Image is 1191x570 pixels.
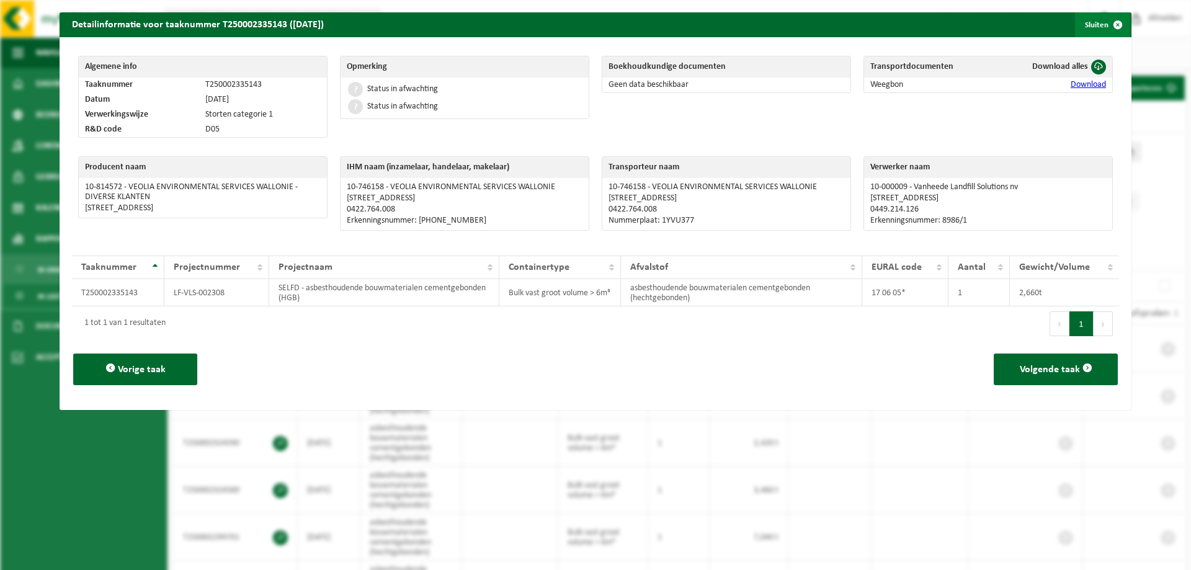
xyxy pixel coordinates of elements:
[347,194,582,203] p: [STREET_ADDRESS]
[199,122,327,137] td: D05
[948,279,1009,306] td: 1
[199,107,327,122] td: Storten categorie 1
[1069,311,1094,336] button: 1
[118,365,166,375] span: Vorige taak
[609,182,844,192] p: 10-746158 - VEOLIA ENVIRONMENTAL SERVICES WALLONIE
[870,205,1106,215] p: 0449.214.126
[872,262,922,272] span: EURAL code
[279,262,332,272] span: Projectnaam
[1010,279,1119,306] td: 2,660t
[60,12,336,36] h2: Detailinformatie voor taaknummer T250002335143 ([DATE])
[609,205,844,215] p: 0422.764.008
[1050,311,1069,336] button: Previous
[864,78,994,92] td: Weegbon
[499,279,621,306] td: Bulk vast groot volume > 6m³
[79,56,327,78] th: Algemene info
[1020,365,1080,375] span: Volgende taak
[79,92,199,107] td: Datum
[602,78,850,92] td: Geen data beschikbaar
[609,194,844,203] p: [STREET_ADDRESS]
[174,262,240,272] span: Projectnummer
[609,216,844,226] p: Nummerplaat: 1YVU377
[367,85,438,94] div: Status in afwachting
[864,56,994,78] th: Transportdocumenten
[1071,80,1106,89] a: Download
[862,279,949,306] td: 17 06 05*
[367,102,438,111] div: Status in afwachting
[1032,62,1088,71] span: Download alles
[79,122,199,137] td: R&D code
[85,203,321,213] p: [STREET_ADDRESS]
[164,279,269,306] td: LF-VLS-002308
[630,262,668,272] span: Afvalstof
[73,354,197,385] button: Vorige taak
[79,78,199,92] td: Taaknummer
[870,194,1106,203] p: [STREET_ADDRESS]
[199,78,327,92] td: T250002335143
[341,157,589,178] th: IHM naam (inzamelaar, handelaar, makelaar)
[347,216,582,226] p: Erkenningsnummer: [PHONE_NUMBER]
[72,279,164,306] td: T250002335143
[1019,262,1090,272] span: Gewicht/Volume
[341,56,589,78] th: Opmerking
[602,56,850,78] th: Boekhoudkundige documenten
[81,262,136,272] span: Taaknummer
[994,354,1118,385] button: Volgende taak
[621,279,862,306] td: asbesthoudende bouwmaterialen cementgebonden (hechtgebonden)
[79,107,199,122] td: Verwerkingswijze
[1075,12,1130,37] button: Sluiten
[85,182,321,202] p: 10-814572 - VEOLIA ENVIRONMENTAL SERVICES WALLONIE - DIVERSE KLANTEN
[347,205,582,215] p: 0422.764.008
[602,157,850,178] th: Transporteur naam
[870,216,1106,226] p: Erkenningsnummer: 8986/1
[1094,311,1113,336] button: Next
[864,157,1112,178] th: Verwerker naam
[78,313,166,335] div: 1 tot 1 van 1 resultaten
[347,182,582,192] p: 10-746158 - VEOLIA ENVIRONMENTAL SERVICES WALLONIE
[199,92,327,107] td: [DATE]
[269,279,499,306] td: SELFD - asbesthoudende bouwmaterialen cementgebonden (HGB)
[509,262,569,272] span: Containertype
[870,182,1106,192] p: 10-000009 - Vanheede Landfill Solutions nv
[958,262,986,272] span: Aantal
[79,157,327,178] th: Producent naam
